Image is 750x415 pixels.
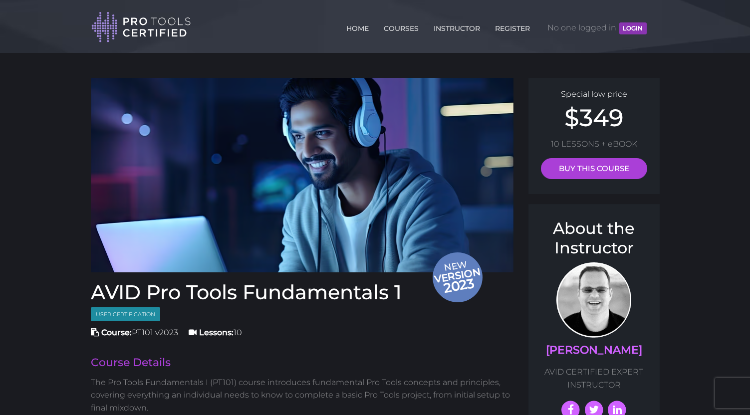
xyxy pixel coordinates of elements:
span: PT101 v2023 [91,328,178,337]
a: INSTRUCTOR [431,18,483,34]
h1: AVID Pro Tools Fundamentals 1 [91,282,514,302]
a: COURSES [381,18,421,34]
p: AVID CERTIFIED EXPERT INSTRUCTOR [538,366,650,391]
span: No one logged in [547,13,646,43]
span: Special low price [561,89,627,99]
a: REGISTER [493,18,532,34]
span: New [432,258,485,297]
img: AVID Expert Instructor, Professor Scott Beckett profile photo [556,262,631,338]
a: [PERSON_NAME] [546,343,642,357]
img: Pro tools certified Fundamentals 1 Course cover [91,78,514,272]
p: 10 LESSONS + eBOOK [538,138,650,151]
span: version [432,268,482,282]
button: LOGIN [619,22,646,34]
span: User Certification [91,307,160,322]
img: Pro Tools Certified Logo [91,11,191,43]
h3: About the Instructor [538,219,650,257]
a: HOME [344,18,371,34]
strong: Course: [101,328,132,337]
h2: Course Details [91,357,514,368]
a: Newversion 2023 [91,78,514,272]
strong: Lessons: [199,328,234,337]
span: 10 [189,328,242,337]
span: 2023 [433,273,485,298]
p: The Pro Tools Fundamentals I (PT101) course introduces fundamental Pro Tools concepts and princip... [91,376,514,415]
h2: $349 [538,106,650,130]
a: BUY THIS COURSE [541,158,647,179]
